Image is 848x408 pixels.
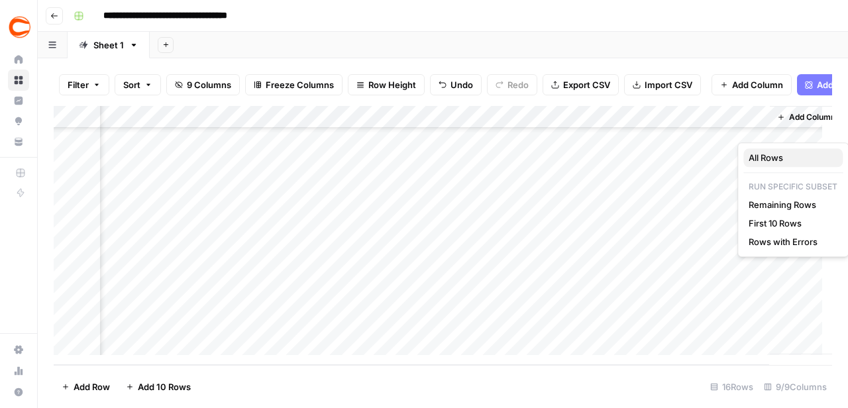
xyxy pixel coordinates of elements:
button: Help + Support [8,382,29,403]
button: Add Column [772,109,841,126]
button: Filter [59,74,109,95]
a: Sheet 1 [68,32,150,58]
span: Rows with Errors [749,235,832,248]
a: Your Data [8,131,29,152]
div: 9/9 Columns [759,376,832,397]
p: Run Specific Subset [743,178,843,195]
span: Freeze Columns [266,78,334,91]
button: Import CSV [624,74,701,95]
div: 16 Rows [705,376,759,397]
button: Sort [115,74,161,95]
span: Add Row [74,380,110,393]
button: Add Row [54,376,118,397]
span: Sort [123,78,140,91]
span: Undo [450,78,473,91]
span: Add Column [789,111,835,123]
a: Opportunities [8,111,29,132]
a: Settings [8,339,29,360]
button: Freeze Columns [245,74,343,95]
button: Export CSV [543,74,619,95]
span: Filter [68,78,89,91]
div: Sheet 1 [93,38,124,52]
span: Remaining Rows [749,198,832,211]
span: Add Column [732,78,783,91]
span: 9 Columns [187,78,231,91]
button: Add Column [712,74,792,95]
a: Usage [8,360,29,382]
button: Undo [430,74,482,95]
button: Workspace: Covers [8,11,29,44]
a: Browse [8,70,29,91]
button: Redo [487,74,537,95]
a: Insights [8,90,29,111]
span: Row Height [368,78,416,91]
a: Home [8,49,29,70]
span: Export CSV [563,78,610,91]
span: First 10 Rows [749,217,832,230]
span: All Rows [749,151,832,164]
button: Add 10 Rows [118,376,199,397]
button: Row Height [348,74,425,95]
span: Add 10 Rows [138,380,191,393]
span: Redo [507,78,529,91]
img: Covers Logo [8,15,32,39]
span: Import CSV [645,78,692,91]
button: 9 Columns [166,74,240,95]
